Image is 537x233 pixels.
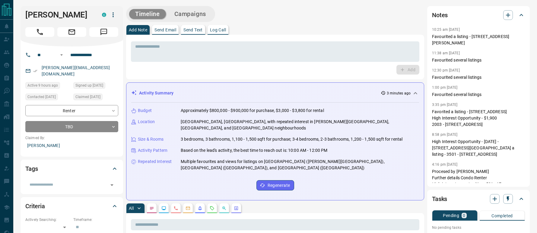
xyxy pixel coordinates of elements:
p: Budget [138,107,152,114]
p: All [129,206,134,210]
button: Open [108,181,116,189]
p: Based on the lead's activity, the best time to reach out is: 10:00 AM - 12:00 PM [181,147,328,154]
button: Campaigns [168,9,212,19]
h2: Tags [25,164,38,174]
p: Repeated Interest [138,158,172,165]
svg: Requests [210,206,214,211]
div: Tue Aug 17 2021 [73,94,118,102]
span: Active 9 hours ago [27,82,58,88]
button: Timeline [129,9,166,19]
p: Activity Summary [139,90,173,96]
p: Claimed By: [25,135,118,141]
div: Tags [25,161,118,176]
p: High Interest Opportunity - [DATE] - [STREET_ADDRESS][GEOGRAPHIC_DATA] a listing - 3501 - [STREET... [432,139,525,158]
span: Signed up [DATE] [75,82,103,88]
a: [PERSON_NAME][EMAIL_ADDRESS][DOMAIN_NAME] [42,65,110,76]
p: Completed [491,214,513,218]
p: Approximately $800,000 - $900,000 for purchase, $3,000 - $3,800 for rental [181,107,324,114]
p: Send Email [154,28,176,32]
p: Size & Rooms [138,136,164,142]
div: Tasks [432,192,525,206]
button: Regenerate [256,180,294,190]
p: No pending tasks [432,223,525,232]
p: [GEOGRAPHIC_DATA], [GEOGRAPHIC_DATA], with repeated interest in [PERSON_NAME][GEOGRAPHIC_DATA], [... [181,119,419,131]
p: Pending [443,213,459,218]
div: TBD [25,121,118,132]
p: 12:30 pm [DATE] [432,68,460,72]
p: Multiple favourites and views for listings on [GEOGRAPHIC_DATA] ([PERSON_NAME][GEOGRAPHIC_DATA]),... [181,158,419,171]
div: Renter [25,105,118,116]
div: Sun Oct 12 2025 [25,82,70,91]
p: [PERSON_NAME] [25,141,118,151]
div: Tue Aug 17 2021 [73,82,118,91]
p: 3:35 pm [DATE] [432,103,458,107]
svg: Email Verified [33,69,37,73]
h2: Criteria [25,201,45,211]
svg: Agent Actions [234,206,239,211]
button: Open [58,51,65,59]
div: condos.ca [102,13,106,17]
span: Message [89,27,118,37]
p: 3 bedrooms, 3 bathrooms, 1,100 - 1,500 sqft for purchase; 3-4 bedrooms, 2-3 bathrooms, 1,200 - 1,... [181,136,402,142]
svg: Opportunities [222,206,227,211]
svg: Emails [186,206,190,211]
p: Log Call [210,28,226,32]
span: Claimed [DATE] [75,94,100,100]
svg: Lead Browsing Activity [161,206,166,211]
p: Activity Pattern [138,147,167,154]
h1: [PERSON_NAME] [25,10,93,20]
p: 3 minutes ago [387,91,411,96]
p: Favourited several listings [432,57,525,63]
p: Favourited a listing - [STREET_ADDRESS][PERSON_NAME] [432,34,525,46]
p: 11:38 am [DATE] [432,51,460,55]
p: 10:25 am [DATE] [432,27,460,32]
p: 0 [463,213,465,218]
p: Favourited several listings [432,74,525,81]
span: Call [25,27,54,37]
svg: Calls [173,206,178,211]
div: Criteria [25,199,118,213]
h2: Tasks [432,194,447,204]
p: Procesed by [PERSON_NAME] Further details Condo Renter High interest opportunities - 501 - 17 [PE... [432,168,525,213]
p: 1:00 pm [DATE] [432,85,458,90]
p: 4:16 pm [DATE] [432,162,458,167]
span: Email [57,27,86,37]
h2: Notes [432,10,448,20]
p: Favorited a listing - [STREET_ADDRESS] High Interest Opportunity - $1,900 2003 - [STREET_ADDRESS] [432,109,525,128]
svg: Listing Alerts [198,206,202,211]
div: Sun Oct 05 2025 [25,94,70,102]
p: Actively Searching: [25,217,70,222]
p: 8:58 pm [DATE] [432,132,458,137]
p: Timeframe: [73,217,118,222]
p: Location [138,119,155,125]
svg: Notes [149,206,154,211]
div: Notes [432,8,525,22]
p: Add Note [129,28,147,32]
div: Activity Summary3 minutes ago [131,88,419,99]
span: Contacted [DATE] [27,94,56,100]
p: Favourited several listings [432,91,525,98]
p: Send Text [183,28,203,32]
